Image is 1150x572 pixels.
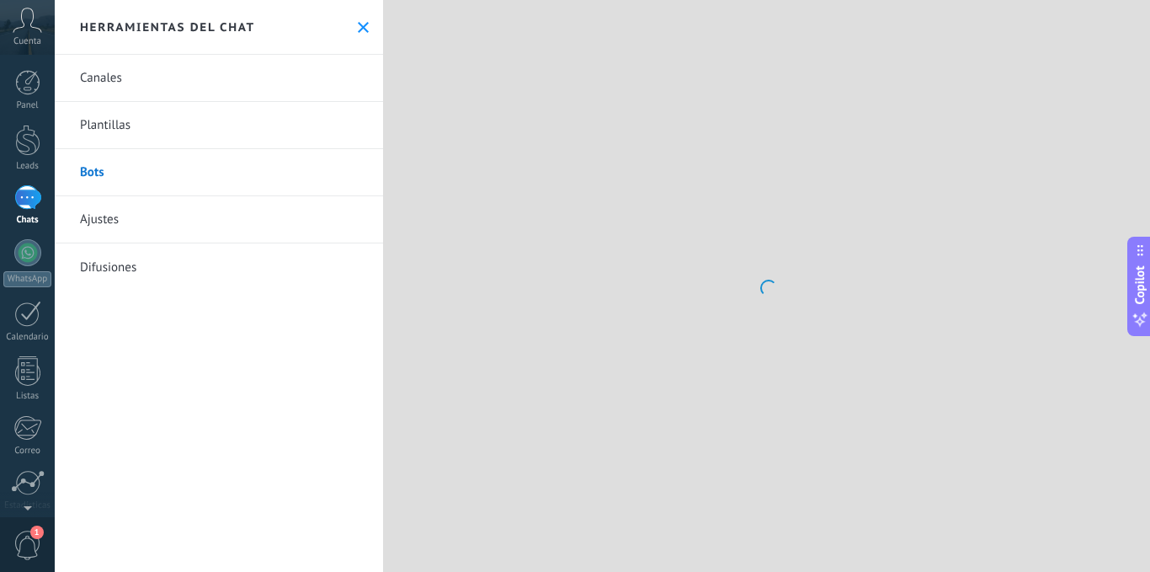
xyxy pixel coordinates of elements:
span: 1 [30,526,44,539]
span: Cuenta [13,36,41,47]
div: Chats [3,215,52,226]
a: Plantillas [55,102,383,149]
div: Leads [3,161,52,172]
a: Bots [55,149,383,196]
a: Ajustes [55,196,383,243]
div: Correo [3,446,52,457]
h2: Herramientas del chat [80,19,255,35]
a: Canales [55,55,383,102]
div: Panel [3,100,52,111]
div: Calendario [3,332,52,343]
div: Listas [3,391,52,402]
div: WhatsApp [3,271,51,287]
a: Difusiones [55,243,383,291]
span: Copilot [1131,265,1148,304]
